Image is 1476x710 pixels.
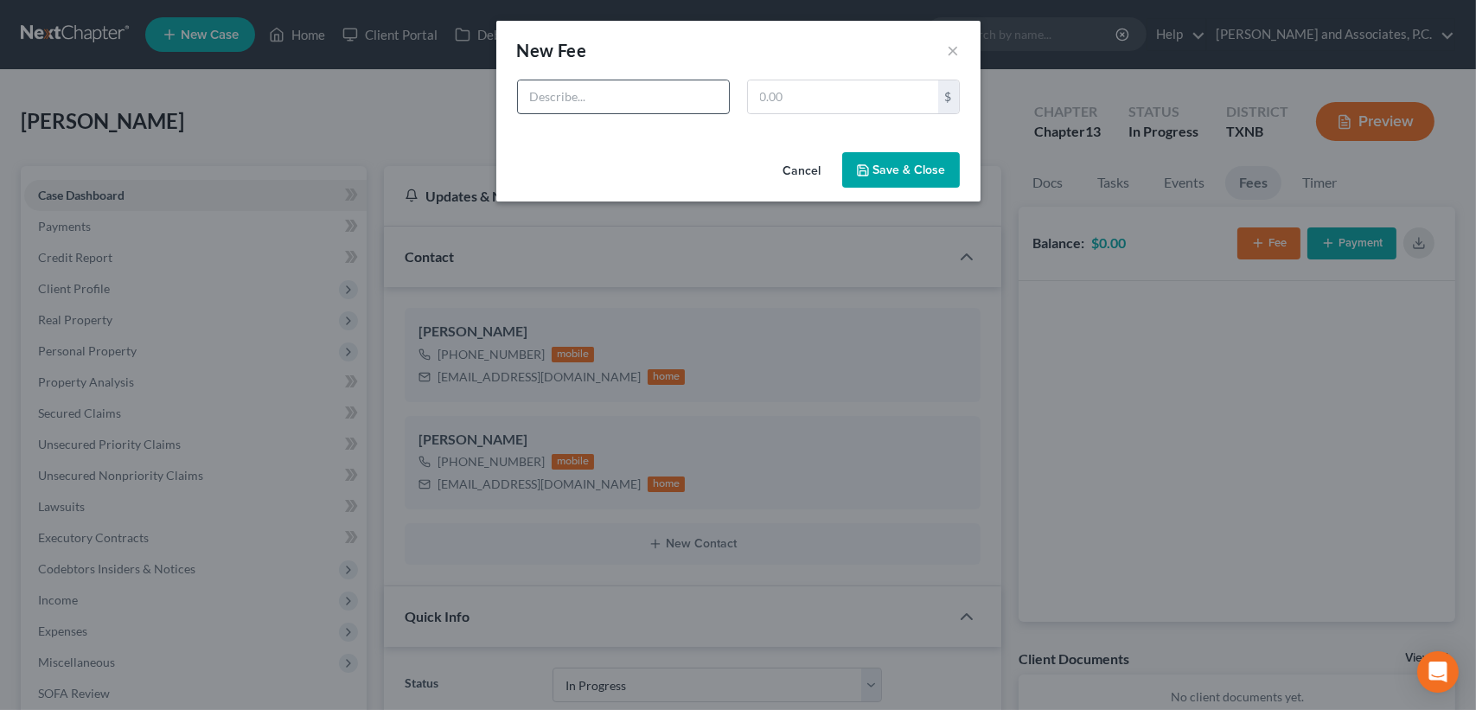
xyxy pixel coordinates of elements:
span: New Fee [517,40,587,61]
input: Describe... [518,80,729,113]
button: Save & Close [842,152,960,189]
button: × [948,40,960,61]
div: $ [938,80,959,113]
button: Cancel [770,154,835,189]
div: Open Intercom Messenger [1417,651,1459,693]
input: 0.00 [748,80,938,113]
